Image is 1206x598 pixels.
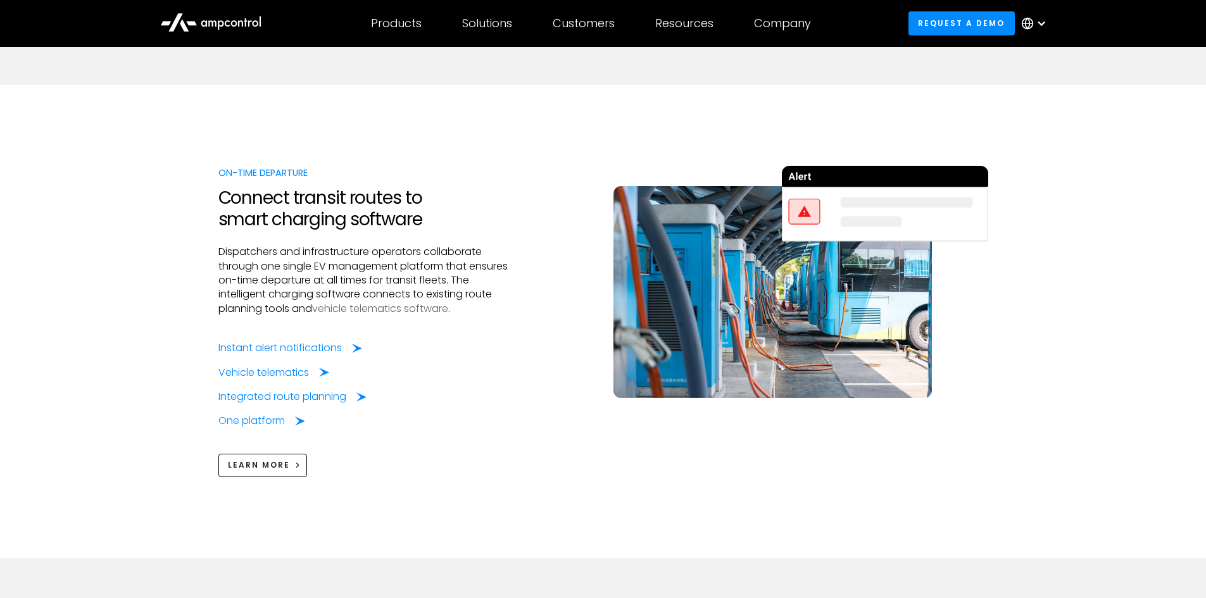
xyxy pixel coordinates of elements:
div: Company [754,16,811,30]
a: Request a demo [908,11,1015,35]
div: Solutions [462,16,512,30]
div: Instant alert notifications [218,341,342,355]
a: Instant alert notifications [218,341,362,355]
div: One platform [218,414,285,428]
a: Vehicle telematics [218,366,329,380]
div: Products [371,16,422,30]
img: Alert for EV charging operation [782,166,988,303]
div: Integrated route planning [218,390,346,404]
a: Integrated route planning [218,390,367,404]
div: On-time Departure [218,166,518,180]
img: 7Gen uses Ampcontrol charging solutions software to increase charger uptime for large fleet depot... [613,186,932,398]
p: Dispatchers and infrastructure operators collaborate through one single EV management platform th... [218,245,518,316]
div: Resources [655,16,713,30]
h2: Connect transit routes to smart charging software [218,187,518,230]
div: Vehicle telematics [218,366,309,380]
a: Learn More [218,454,308,477]
a: vehicle telematics software [312,301,448,316]
div: Customers [553,16,615,30]
a: One platform [218,414,305,428]
span: Learn More [228,459,290,470]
